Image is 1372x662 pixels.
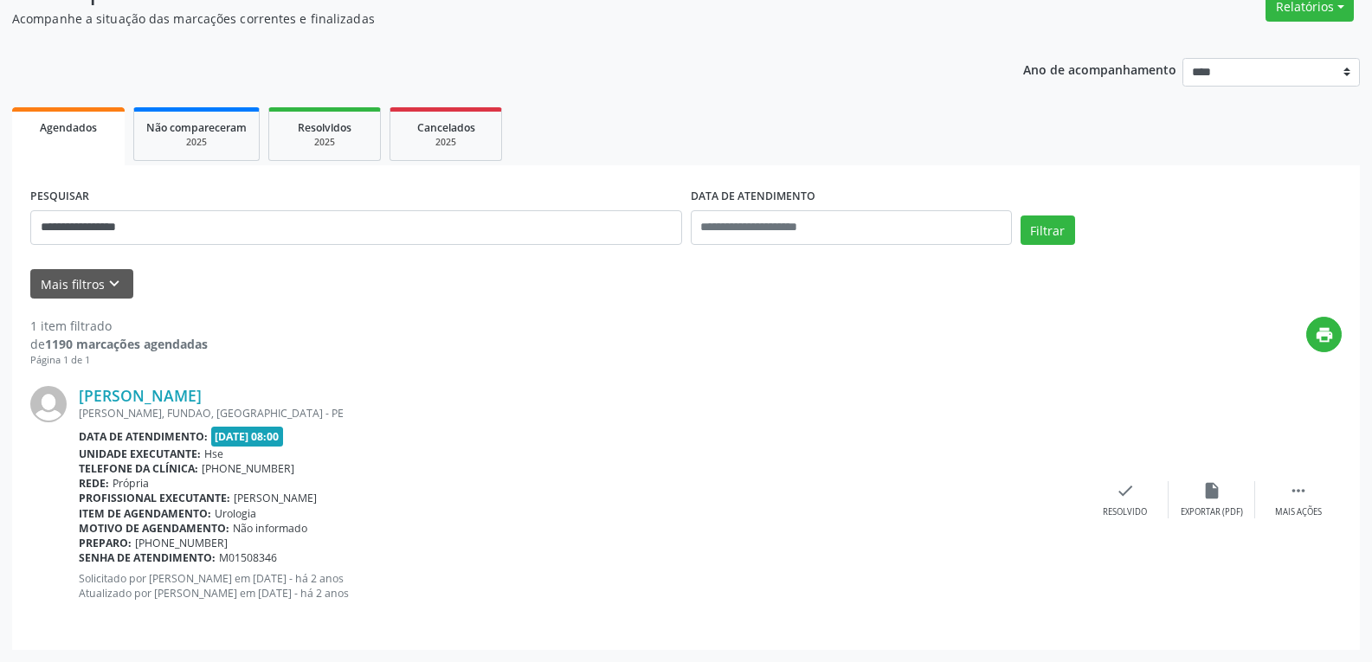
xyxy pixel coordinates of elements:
[79,521,229,536] b: Motivo de agendamento:
[417,120,475,135] span: Cancelados
[30,386,67,422] img: img
[691,183,815,210] label: DATA DE ATENDIMENTO
[1021,215,1075,245] button: Filtrar
[215,506,256,521] span: Urologia
[281,136,368,149] div: 2025
[202,461,294,476] span: [PHONE_NUMBER]
[1275,506,1322,518] div: Mais ações
[79,506,211,521] b: Item de agendamento:
[1181,506,1243,518] div: Exportar (PDF)
[211,427,284,447] span: [DATE] 08:00
[79,476,109,491] b: Rede:
[1116,481,1135,500] i: check
[233,521,307,536] span: Não informado
[204,447,223,461] span: Hse
[79,406,1082,421] div: [PERSON_NAME], FUNDAO, [GEOGRAPHIC_DATA] - PE
[30,335,208,353] div: de
[1306,317,1342,352] button: print
[79,386,202,405] a: [PERSON_NAME]
[79,447,201,461] b: Unidade executante:
[403,136,489,149] div: 2025
[219,550,277,565] span: M01508346
[30,353,208,368] div: Página 1 de 1
[79,461,198,476] b: Telefone da clínica:
[12,10,956,28] p: Acompanhe a situação das marcações correntes e finalizadas
[30,183,89,210] label: PESQUISAR
[45,336,208,352] strong: 1190 marcações agendadas
[79,491,230,505] b: Profissional executante:
[1315,325,1334,344] i: print
[30,269,133,299] button: Mais filtroskeyboard_arrow_down
[79,429,208,444] b: Data de atendimento:
[135,536,228,550] span: [PHONE_NUMBER]
[79,571,1082,601] p: Solicitado por [PERSON_NAME] em [DATE] - há 2 anos Atualizado por [PERSON_NAME] em [DATE] - há 2 ...
[105,274,124,293] i: keyboard_arrow_down
[1202,481,1221,500] i: insert_drive_file
[1023,58,1176,80] p: Ano de acompanhamento
[30,317,208,335] div: 1 item filtrado
[1103,506,1147,518] div: Resolvido
[79,550,216,565] b: Senha de atendimento:
[298,120,351,135] span: Resolvidos
[234,491,317,505] span: [PERSON_NAME]
[79,536,132,550] b: Preparo:
[146,120,247,135] span: Não compareceram
[113,476,149,491] span: Própria
[40,120,97,135] span: Agendados
[1289,481,1308,500] i: 
[146,136,247,149] div: 2025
